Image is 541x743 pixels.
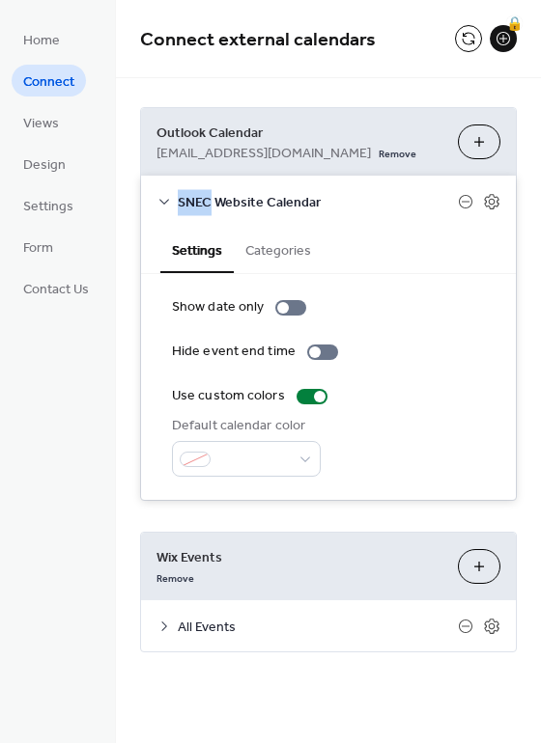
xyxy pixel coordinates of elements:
[172,386,285,406] div: Use custom colors
[140,21,376,59] span: Connect external calendars
[234,227,323,271] button: Categories
[23,238,53,259] span: Form
[12,272,100,304] a: Contact Us
[157,144,371,164] span: [EMAIL_ADDRESS][DOMAIN_NAME]
[23,72,74,93] span: Connect
[172,416,317,436] div: Default calendar color
[23,114,59,134] span: Views
[160,227,234,273] button: Settings
[157,572,194,586] span: Remove
[23,197,73,217] span: Settings
[178,618,458,638] span: All Events
[178,193,458,213] span: SNEC Website Calendar
[23,155,66,176] span: Design
[157,548,442,568] span: Wix Events
[12,231,65,262] a: Form
[12,189,85,221] a: Settings
[172,297,264,317] div: Show date only
[12,65,86,96] a: Connect
[23,280,89,300] span: Contact Us
[23,31,60,51] span: Home
[379,148,416,161] span: Remove
[157,124,442,144] span: Outlook Calendar
[12,23,71,55] a: Home
[12,148,77,179] a: Design
[172,342,296,362] div: Hide event end time
[12,106,71,138] a: Views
